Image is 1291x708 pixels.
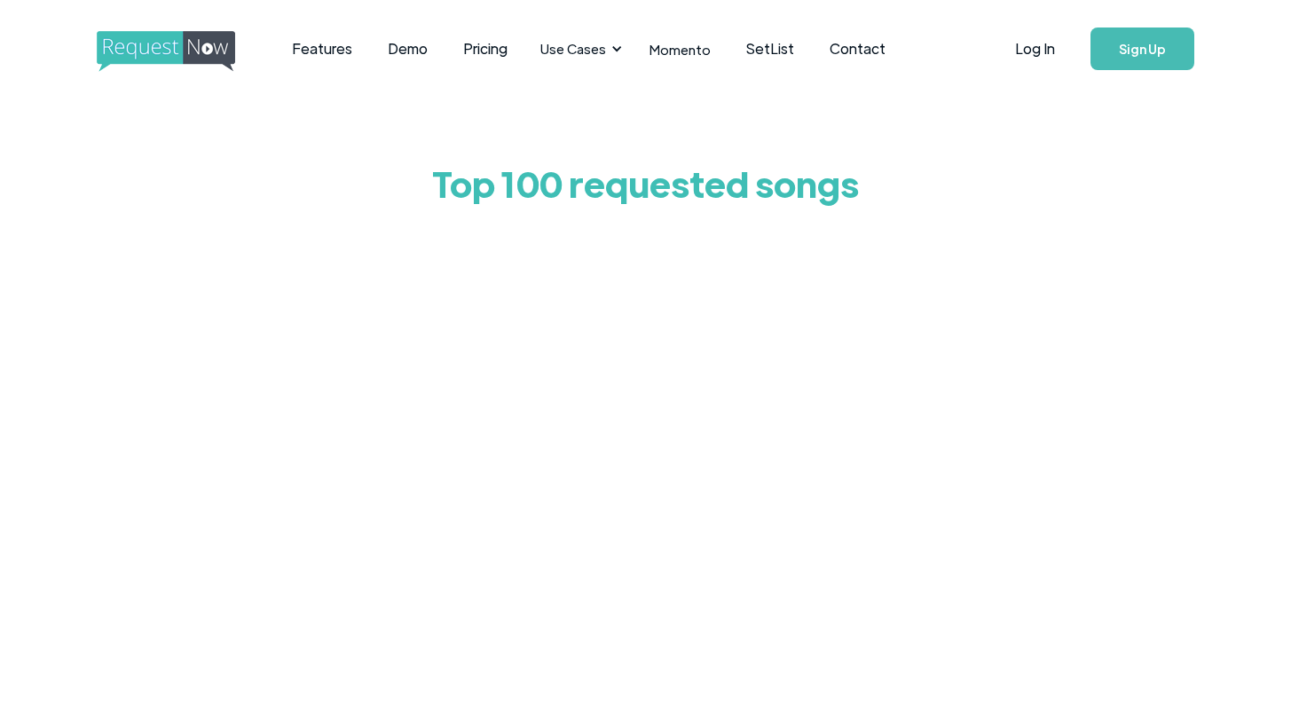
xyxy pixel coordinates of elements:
a: SetList [728,21,812,76]
a: Contact [812,21,903,76]
div: Use Cases [530,21,627,76]
a: Demo [370,21,445,76]
a: Pricing [445,21,525,76]
img: requestnow logo [97,31,268,72]
h1: Top 100 requested songs [229,147,1063,218]
a: Log In [997,18,1073,80]
a: Features [274,21,370,76]
a: home [97,31,230,67]
a: Momento [632,23,728,75]
div: Use Cases [540,39,606,59]
a: Sign Up [1090,28,1194,70]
